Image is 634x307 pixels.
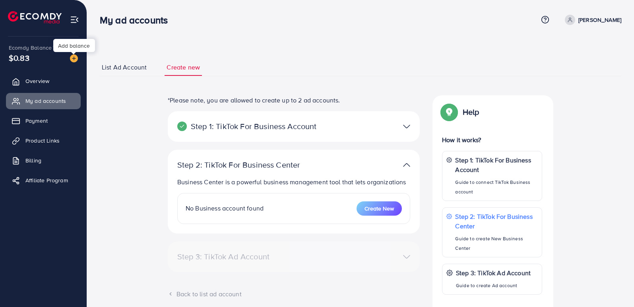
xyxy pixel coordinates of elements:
[177,160,328,170] p: Step 2: TikTok For Business Center
[6,113,81,129] a: Payment
[455,212,538,231] p: Step 2: TikTok For Business Center
[455,155,538,174] p: Step 1: TikTok For Business Account
[6,153,81,168] a: Billing
[365,205,394,212] span: Create New
[53,39,95,52] div: Add balance
[25,97,66,105] span: My ad accounts
[600,271,628,301] iframe: Chat
[177,177,413,187] p: Business Center is a powerful business management tool that lets organizations
[25,137,60,145] span: Product Links
[102,63,147,72] span: List Ad Account
[442,135,542,145] p: How it works?
[186,204,264,212] span: No Business account found
[70,15,79,24] img: menu
[9,44,52,52] span: Ecomdy Balance
[25,117,48,125] span: Payment
[25,77,49,85] span: Overview
[168,290,420,299] div: Back to list ad account
[357,201,402,216] button: Create New
[6,93,81,109] a: My ad accounts
[70,54,78,62] img: image
[8,11,62,23] img: logo
[455,178,538,197] p: Guide to connect TikTok Business account
[177,122,328,131] p: Step 1: TikTok For Business Account
[403,121,410,132] img: TikTok partner
[463,107,479,117] p: Help
[168,95,420,105] p: *Please note, you are allowed to create up to 2 ad accounts.
[6,172,81,188] a: Affiliate Program
[100,14,174,26] h3: My ad accounts
[9,52,29,64] span: $0.83
[25,156,41,164] span: Billing
[403,159,410,171] img: TikTok partner
[455,234,538,253] p: Guide to create New Business Center
[25,176,68,184] span: Affiliate Program
[562,15,621,25] a: [PERSON_NAME]
[6,73,81,89] a: Overview
[456,268,531,278] p: Step 3: TikTok Ad Account
[442,105,456,119] img: Popup guide
[578,15,621,25] p: [PERSON_NAME]
[167,63,200,72] span: Create new
[6,133,81,149] a: Product Links
[456,281,531,290] p: Guide to create Ad account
